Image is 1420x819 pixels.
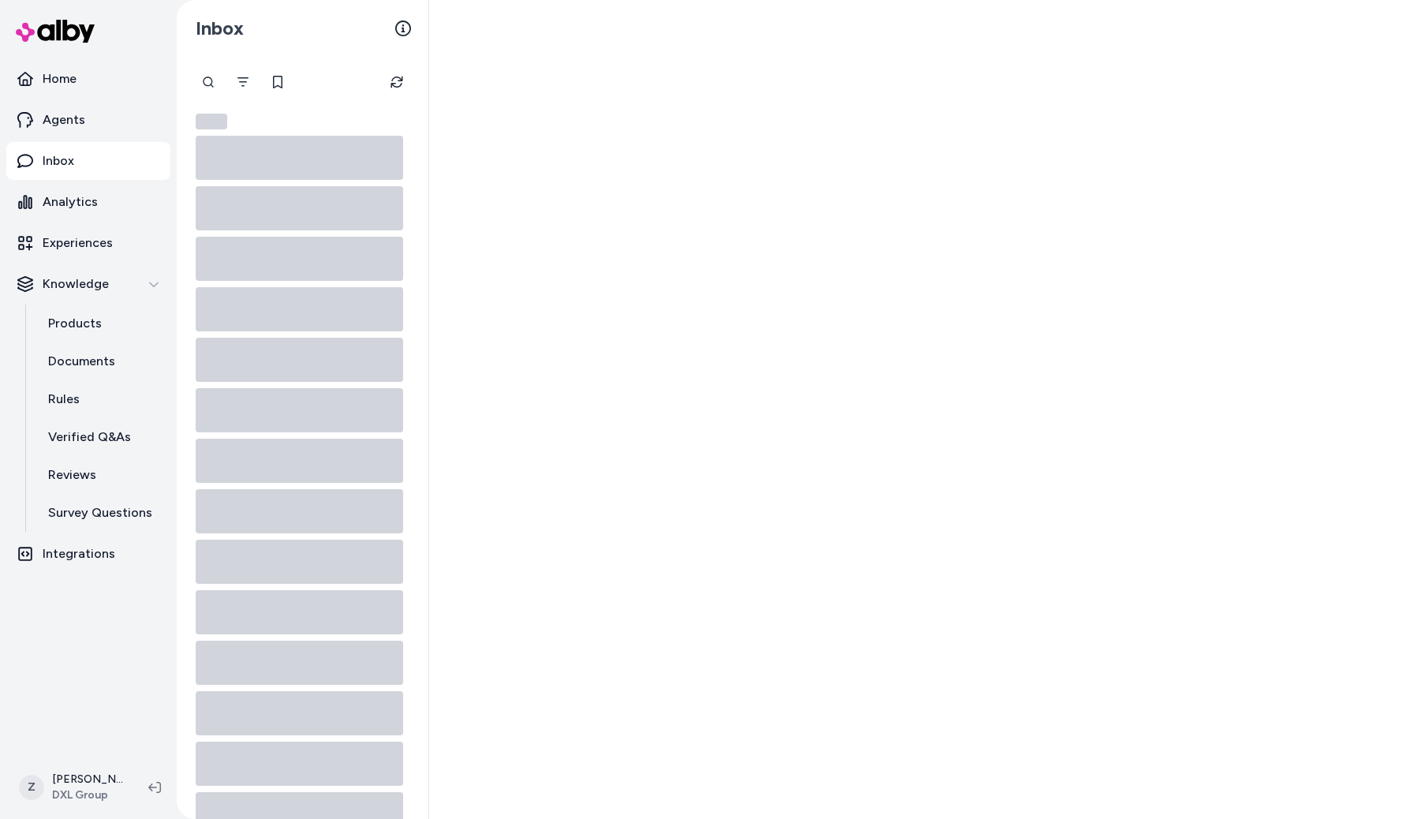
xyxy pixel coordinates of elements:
[381,66,413,98] button: Refresh
[43,69,77,88] p: Home
[43,234,113,252] p: Experiences
[48,314,102,333] p: Products
[6,265,170,303] button: Knowledge
[9,762,136,813] button: Z[PERSON_NAME]DXL Group
[6,535,170,573] a: Integrations
[48,352,115,371] p: Documents
[43,275,109,294] p: Knowledge
[6,101,170,139] a: Agents
[32,494,170,532] a: Survey Questions
[32,380,170,418] a: Rules
[32,305,170,342] a: Products
[48,390,80,409] p: Rules
[32,456,170,494] a: Reviews
[32,342,170,380] a: Documents
[196,17,244,40] h2: Inbox
[48,466,96,484] p: Reviews
[32,418,170,456] a: Verified Q&As
[43,193,98,211] p: Analytics
[6,183,170,221] a: Analytics
[48,428,131,447] p: Verified Q&As
[43,110,85,129] p: Agents
[43,151,74,170] p: Inbox
[48,503,152,522] p: Survey Questions
[19,775,44,800] span: Z
[227,66,259,98] button: Filter
[6,142,170,180] a: Inbox
[6,60,170,98] a: Home
[52,772,123,787] p: [PERSON_NAME]
[52,787,123,803] span: DXL Group
[43,544,115,563] p: Integrations
[16,20,95,43] img: alby Logo
[6,224,170,262] a: Experiences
